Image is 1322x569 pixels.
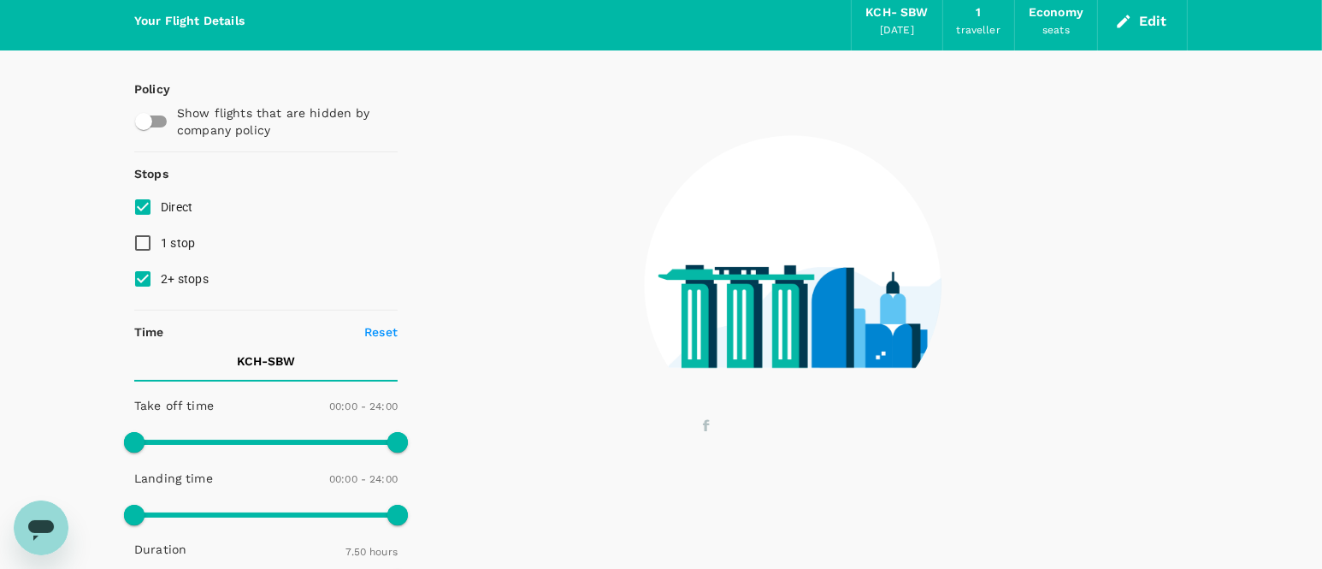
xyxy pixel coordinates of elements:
[134,80,150,98] p: Policy
[364,323,398,341] p: Reset
[161,272,209,286] span: 2+ stops
[134,167,168,181] strong: Stops
[957,22,1000,39] div: traveller
[161,200,193,214] span: Direct
[134,12,245,31] div: Your Flight Details
[14,501,68,555] iframe: Button to launch messaging window
[329,473,398,485] span: 00:00 - 24:00
[880,22,914,39] div: [DATE]
[1042,22,1070,39] div: seats
[161,236,196,250] span: 1 stop
[976,3,981,22] div: 1
[134,541,186,558] p: Duration
[134,470,213,487] p: Landing time
[1112,8,1173,35] button: Edit
[329,400,398,412] span: 00:00 - 24:00
[134,323,164,341] p: Time
[1029,3,1083,22] div: Economy
[134,397,214,414] p: Take off time
[703,420,851,436] g: finding your flights
[237,353,295,370] p: KCH - SBW
[177,104,386,139] p: Show flights that are hidden by company policy
[865,3,928,22] div: KCH - SBW
[346,546,398,558] span: 7.50 hours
